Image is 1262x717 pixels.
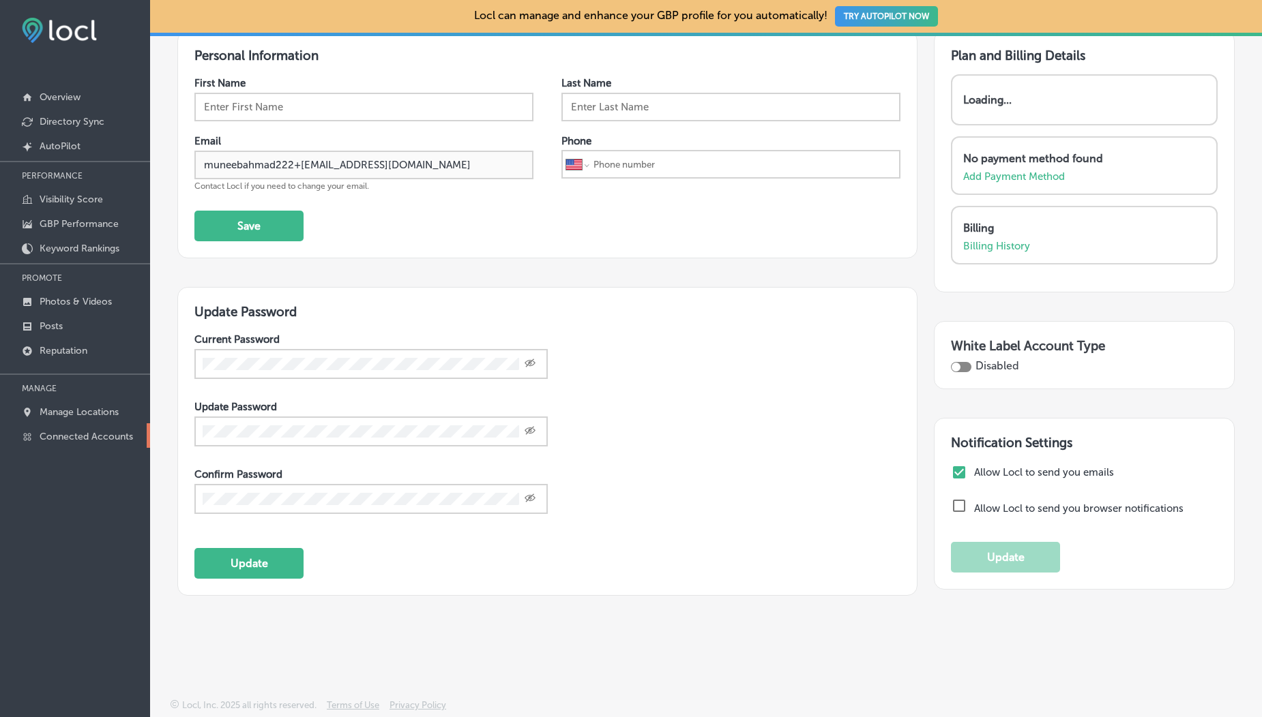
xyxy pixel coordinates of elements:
p: Visibility Score [40,194,103,205]
label: First Name [194,77,246,89]
p: Overview [40,91,80,103]
input: Enter Last Name [561,93,900,121]
h3: Notification Settings [951,435,1218,451]
p: Connected Accounts [40,431,133,442]
label: Allow Locl to send you emails [974,466,1214,478]
p: Keyword Rankings [40,243,119,254]
p: Manage Locations [40,406,119,418]
input: Phone number [592,151,896,177]
p: Posts [40,320,63,332]
label: Last Name [561,77,611,89]
p: AutoPilot [40,140,80,152]
button: Save [194,211,304,241]
label: Phone [561,135,591,147]
button: Update [951,542,1060,573]
p: Reputation [40,345,87,356]
label: Update Password [194,401,277,413]
span: Toggle password visibility [525,425,535,438]
button: Update [194,548,304,579]
label: Current Password [194,333,280,346]
input: Enter Email [194,151,533,179]
a: Add Payment Method [963,170,1065,183]
p: Billing [963,222,1199,234]
h3: White Label Account Type [951,338,1218,359]
h3: Personal Information [194,48,900,63]
a: Terms of Use [327,700,379,717]
span: Contact Locl if you need to change your email. [194,181,369,191]
a: Billing History [963,240,1030,252]
p: GBP Performance [40,218,119,230]
span: Toggle password visibility [525,358,535,370]
h3: Update Password [194,304,900,320]
h3: Plan and Billing Details [951,48,1218,63]
p: Photos & Videos [40,296,112,307]
p: No payment method found [963,152,1199,165]
p: Locl, Inc. 2025 all rights reserved. [182,700,317,710]
span: Disabled [975,359,1019,372]
label: Email [194,135,221,147]
span: Toggle password visibility [525,493,535,505]
a: Privacy Policy [390,700,446,717]
input: Enter First Name [194,93,533,121]
label: Confirm Password [194,468,282,480]
img: fda3e92497d09a02dc62c9cd864e3231.png [22,18,97,43]
button: TRY AUTOPILOT NOW [835,6,938,27]
label: Allow Locl to send you browser notifications [974,502,1184,515]
p: Directory Sync [40,116,104,127]
p: Loading... [963,93,1012,106]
